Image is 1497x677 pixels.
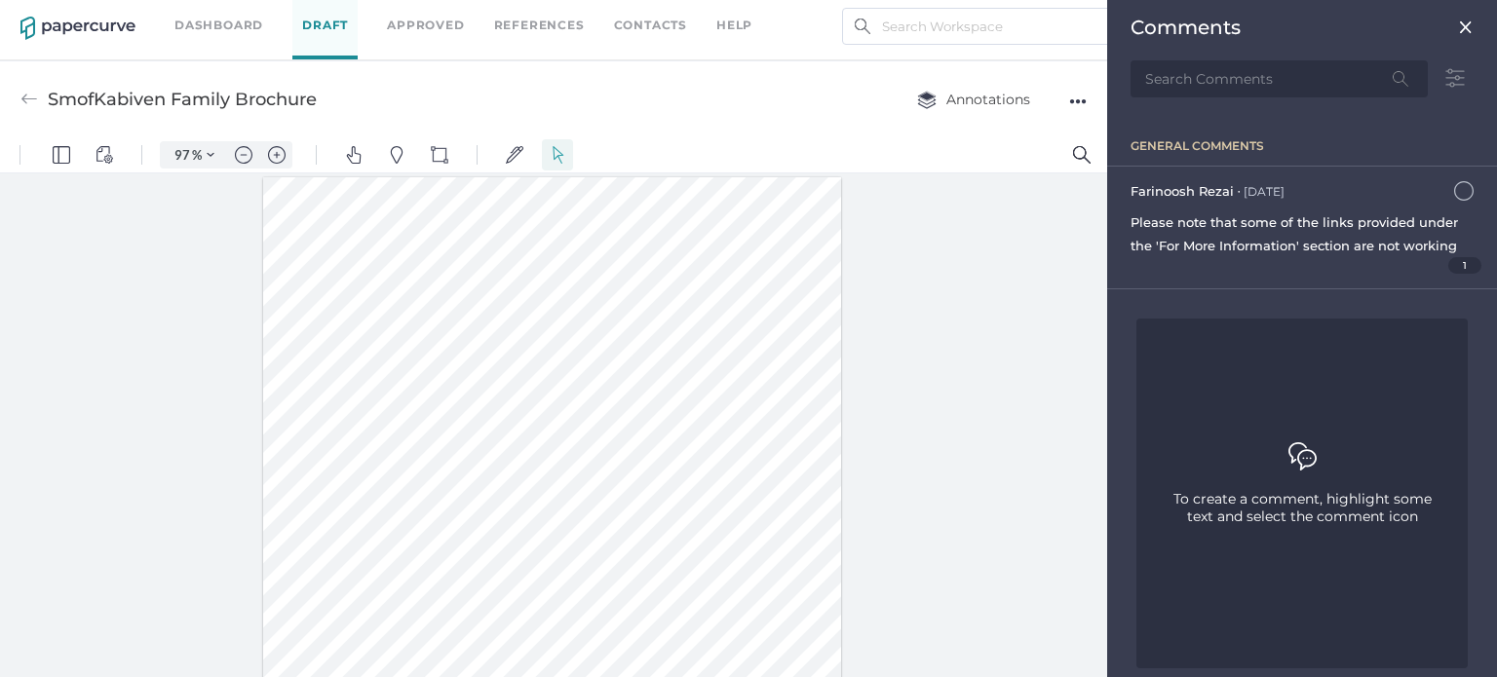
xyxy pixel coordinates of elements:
[1131,183,1234,199] span: Farinoosh Rezai
[1171,490,1434,525] span: To create a comment, highlight some text and select the comment icon
[1458,19,1474,35] img: close.2bdd4758.png
[345,9,363,26] img: default-pan.svg
[1454,181,1474,201] img: icn-comment-not-resolved.7e303350.svg
[228,4,259,31] button: Zoom out
[192,10,202,25] span: %
[235,9,252,26] img: default-minus.svg
[424,2,455,33] button: Shapes
[89,2,120,33] button: View Controls
[53,9,70,26] img: default-leftsidepanel.svg
[268,9,286,26] img: default-plus.svg
[174,15,263,36] a: Dashboard
[1437,59,1474,97] img: sort-filter-icon.84b2c6ed.svg
[381,2,412,33] button: Pins
[917,91,937,109] img: annotation-layers.cc6d0e6b.svg
[388,9,405,26] img: default-pin.svg
[506,9,523,26] img: default-sign.svg
[207,14,214,21] img: chevron.svg
[46,2,77,33] button: Panel
[542,2,573,33] button: Select
[1131,16,1241,39] div: Comments
[898,81,1050,118] button: Annotations
[549,9,566,26] img: default-select.svg
[165,9,192,26] input: Set zoom
[499,2,530,33] button: Signatures
[716,15,752,36] div: help
[1073,9,1091,26] img: default-magnifying-glass.svg
[855,19,870,34] img: search.bf03fe8b.svg
[1131,214,1458,253] span: Please note that some of the links provided under the 'For More Information' section are not working
[387,15,464,36] a: Approved
[195,4,226,31] button: Zoom Controls
[917,91,1030,108] span: Annotations
[1288,442,1317,470] img: comments-panel-icon.5d3eae20.svg
[1448,257,1482,274] span: 1
[48,81,317,118] div: SmofKabiven Family Brochure
[614,15,687,36] a: Contacts
[842,8,1112,45] input: Search Workspace
[431,9,448,26] img: shapes-icon.svg
[1238,189,1240,194] div: ●
[1244,184,1285,199] div: [DATE]
[494,15,585,36] a: References
[1069,88,1087,115] div: ●●●
[96,9,113,26] img: default-viewcontrols.svg
[20,17,135,40] img: papercurve-logo-colour.7244d18c.svg
[338,2,369,33] button: Pan
[20,91,38,108] img: back-arrow-grey.72011ae3.svg
[1131,138,1497,153] div: general comments
[1131,60,1428,97] input: Search Comments
[1066,2,1097,33] button: Search
[261,4,292,31] button: Zoom in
